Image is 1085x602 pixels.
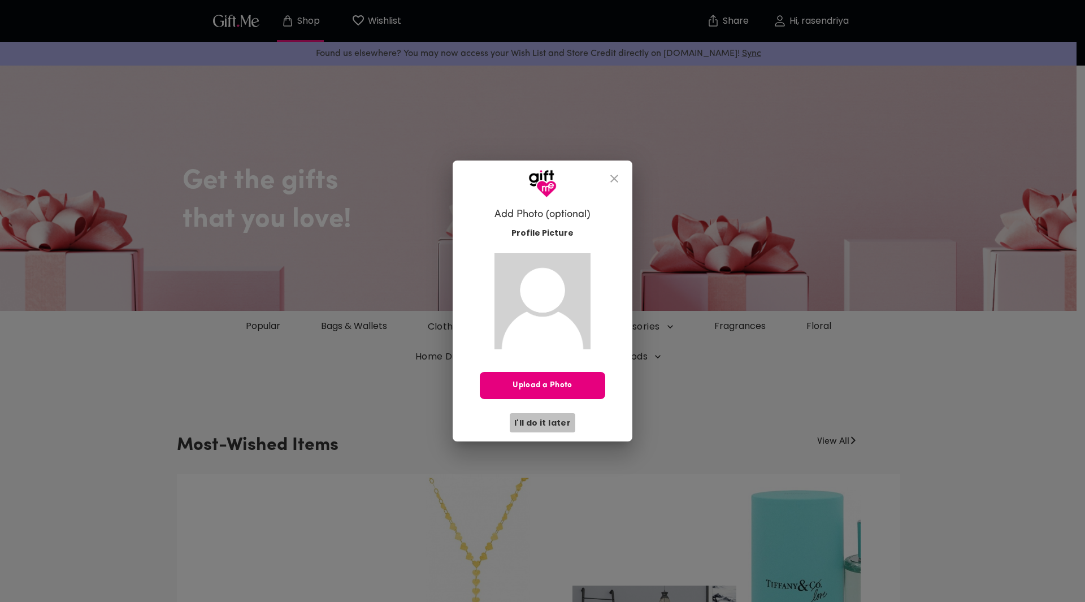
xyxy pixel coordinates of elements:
[514,417,571,429] span: I'll do it later
[480,379,605,392] span: Upload a Photo
[480,372,605,399] button: Upload a Photo
[494,253,591,349] img: Gift.me default profile picture
[494,208,591,222] h6: Add Photo (optional)
[510,413,575,432] button: I'll do it later
[601,165,628,192] button: close
[528,170,557,198] img: GiftMe Logo
[511,227,574,239] span: Profile Picture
